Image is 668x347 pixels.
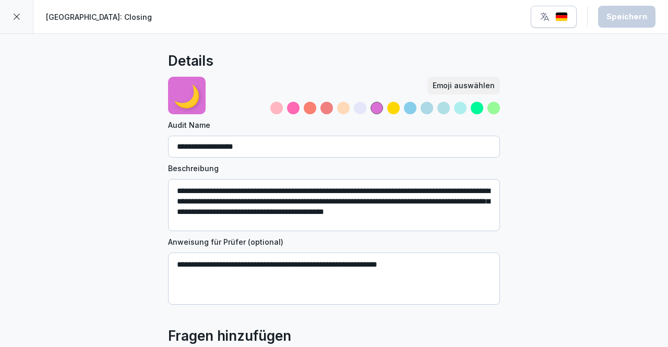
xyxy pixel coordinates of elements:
h2: Fragen hinzufügen [168,326,291,346]
label: Beschreibung [168,163,500,174]
label: Audit Name [168,119,500,130]
button: Emoji auswählen [427,77,500,94]
p: 🌙 [173,79,200,112]
div: Emoji auswählen [433,80,495,91]
label: Anweisung für Prüfer (optional) [168,236,500,247]
div: Speichern [606,11,647,22]
p: [GEOGRAPHIC_DATA]: Closing [46,11,152,22]
img: de.svg [555,12,568,22]
h2: Details [168,51,213,71]
button: Speichern [598,6,655,28]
